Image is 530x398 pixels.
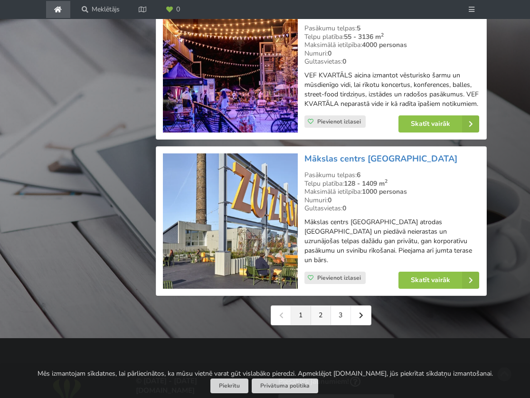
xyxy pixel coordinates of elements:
[304,171,480,180] div: Pasākumu telpas:
[304,218,480,265] p: Mākslas centrs [GEOGRAPHIC_DATA] atrodas [GEOGRAPHIC_DATA] un piedāvā neierastas un uzrunājošas t...
[362,40,407,49] strong: 4000 personas
[176,6,180,13] span: 0
[304,180,480,188] div: Telpu platība:
[304,204,480,213] div: Gultasvietas:
[304,196,480,205] div: Numuri:
[304,153,457,164] a: Mākslas centrs [GEOGRAPHIC_DATA]
[317,118,361,125] span: Pievienot izlasei
[357,24,360,33] strong: 5
[317,274,361,282] span: Pievienot izlasei
[362,187,407,196] strong: 1000 personas
[304,24,480,33] div: Pasākumu telpas:
[163,7,298,133] img: Neierastas vietas | Rīga | VEF KVARTĀLS
[304,33,480,41] div: Telpu platība:
[344,32,384,41] strong: 55 - 3136 m
[398,272,479,289] a: Skatīt vairāk
[291,306,311,325] a: 1
[304,57,480,66] div: Gultasvietas:
[311,306,331,325] a: 2
[344,179,388,188] strong: 128 - 1409 m
[398,115,479,133] a: Skatīt vairāk
[381,31,384,38] sup: 2
[304,49,480,58] div: Numuri:
[75,1,126,18] a: Meklētājs
[331,306,351,325] a: 3
[163,153,298,289] img: Neierastas vietas | Rīga | Mākslas centrs Zuzeum
[210,379,248,393] button: Piekrītu
[357,171,360,180] strong: 6
[304,71,480,109] p: VEF KVARTĀLS aicina izmantot vēsturisko šarmu un mūsdienīgo vidi, lai rīkotu koncertus, konferenc...
[385,178,388,185] sup: 2
[252,379,318,393] a: Privātuma politika
[328,49,331,58] strong: 0
[342,57,346,66] strong: 0
[328,196,331,205] strong: 0
[342,204,346,213] strong: 0
[304,188,480,196] div: Maksimālā ietilpība:
[304,41,480,49] div: Maksimālā ietilpība:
